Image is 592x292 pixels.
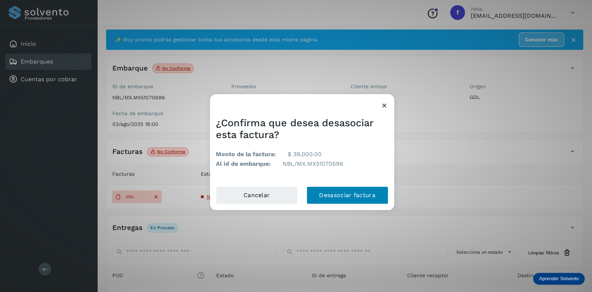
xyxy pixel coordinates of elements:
b: Monto de la factura: [216,150,276,159]
b: Al id de embarque: [216,159,271,169]
p: Aprender Solvento [539,276,579,282]
button: Cancelar [216,186,298,204]
div: Aprender Solvento [533,273,585,285]
p: NBL/MX.MX51070696 [283,159,343,169]
p: $ 39,000.00 [288,150,322,159]
button: Desasociar factura [306,186,388,204]
span: ¿Confirma que desea desasociar esta factura? [216,117,373,141]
